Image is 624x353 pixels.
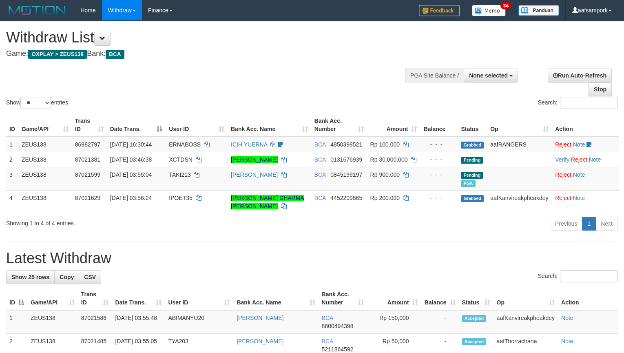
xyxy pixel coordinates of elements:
[573,141,585,148] a: Note
[75,195,100,201] span: 87021629
[552,152,619,167] td: · ·
[169,195,193,201] span: IPOET35
[461,195,484,202] span: Grabbed
[552,113,619,137] th: Action
[231,171,278,178] a: [PERSON_NAME]
[75,156,100,163] span: 87021381
[6,113,18,137] th: ID
[555,171,571,178] a: Reject
[237,338,283,344] a: [PERSON_NAME]
[370,156,408,163] span: Rp 30.000.000
[462,315,487,322] span: Accepted
[555,195,571,201] a: Reject
[6,270,55,284] a: Show 25 rows
[419,5,460,16] img: Feedback.jpg
[6,167,18,190] td: 3
[84,274,96,280] span: CSV
[558,287,618,310] th: Action
[560,97,618,109] input: Search:
[165,287,233,310] th: User ID: activate to sort column ascending
[75,171,100,178] span: 87021599
[423,140,454,149] div: - - -
[110,156,152,163] span: [DATE] 03:46:38
[110,141,152,148] span: [DATE] 16:30:44
[367,113,420,137] th: Amount: activate to sort column ascending
[322,346,354,353] span: Copy 5211864592 to clipboard
[6,29,408,46] h1: Withdraw List
[421,310,459,334] td: -
[231,141,267,148] a: ICIH YUERNA
[20,97,51,109] select: Showentries
[555,156,569,163] a: Verify
[423,171,454,179] div: - - -
[79,270,101,284] a: CSV
[6,4,68,16] img: MOTION_logo.png
[370,171,400,178] span: Rp 900.000
[60,274,74,280] span: Copy
[548,69,612,82] a: Run Auto-Refresh
[27,287,78,310] th: Game/API: activate to sort column ascending
[166,113,228,137] th: User ID: activate to sort column ascending
[110,171,152,178] span: [DATE] 03:55:04
[423,155,454,164] div: - - -
[367,287,421,310] th: Amount: activate to sort column ascending
[6,310,27,334] td: 1
[18,137,72,152] td: ZEUS138
[6,137,18,152] td: 1
[493,287,558,310] th: Op: activate to sort column ascending
[27,310,78,334] td: ZEUS138
[78,287,112,310] th: Trans ID: activate to sort column ascending
[110,195,152,201] span: [DATE] 03:56:24
[314,141,326,148] span: BCA
[322,338,333,344] span: BCA
[589,82,612,96] a: Stop
[487,190,552,213] td: aafKanvireakpheakdey
[6,97,68,109] label: Show entries
[311,113,367,137] th: Bank Acc. Number: activate to sort column ascending
[18,113,72,137] th: Game/API: activate to sort column ascending
[6,152,18,167] td: 2
[54,270,79,284] a: Copy
[458,113,487,137] th: Status
[6,50,408,58] h4: Game: Bank:
[18,152,72,167] td: ZEUS138
[370,141,400,148] span: Rp 100.000
[589,156,601,163] a: Note
[550,217,582,231] a: Previous
[582,217,596,231] a: 1
[370,195,400,201] span: Rp 200.000
[72,113,107,137] th: Trans ID: activate to sort column ascending
[18,167,72,190] td: ZEUS138
[552,190,619,213] td: ·
[420,113,458,137] th: Balance
[573,195,585,201] a: Note
[367,310,421,334] td: Rp 150,000
[472,5,506,16] img: Button%20Memo.svg
[487,113,552,137] th: Op: activate to sort column ascending
[228,113,311,137] th: Bank Acc. Name: activate to sort column ascending
[461,157,483,164] span: Pending
[421,287,459,310] th: Balance: activate to sort column ascending
[573,171,585,178] a: Note
[571,156,587,163] a: Reject
[322,315,333,321] span: BCA
[11,274,49,280] span: Show 25 rows
[423,194,454,202] div: - - -
[561,338,573,344] a: Note
[461,142,484,149] span: Grabbed
[314,195,326,201] span: BCA
[555,141,571,148] a: Reject
[493,310,558,334] td: aafKanvireakpheakdey
[75,141,100,148] span: 86982797
[405,69,464,82] div: PGA Site Balance /
[500,2,511,9] span: 34
[552,167,619,190] td: ·
[330,141,362,148] span: Copy 4850398521 to clipboard
[6,287,27,310] th: ID: activate to sort column descending
[538,97,618,109] label: Search:
[518,5,559,16] img: panduan.png
[107,113,166,137] th: Date Trans.: activate to sort column descending
[487,137,552,152] td: aafRANGERS
[112,310,165,334] td: [DATE] 03:55:48
[330,156,362,163] span: Copy 0131676939 to clipboard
